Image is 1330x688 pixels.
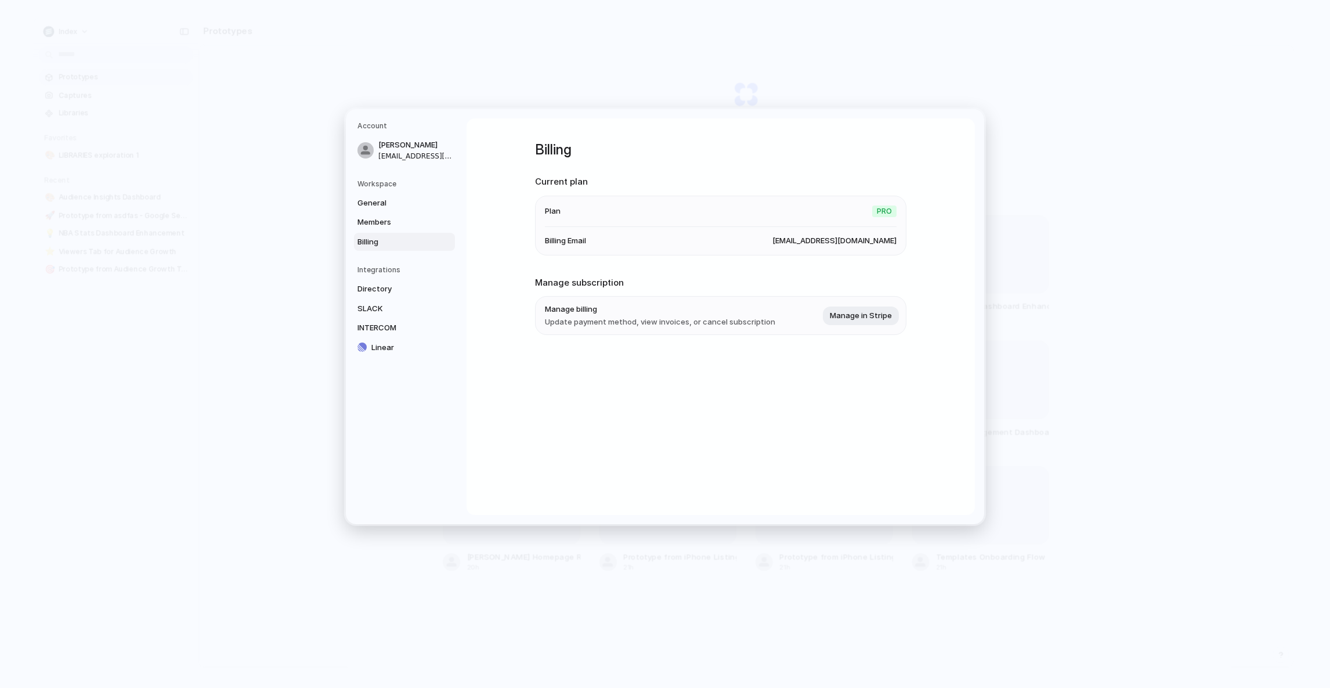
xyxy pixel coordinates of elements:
span: [PERSON_NAME] [378,139,453,151]
a: SLACK [354,299,455,318]
span: Update payment method, view invoices, or cancel subscription [545,316,775,327]
span: SLACK [357,302,432,314]
span: General [357,197,432,208]
span: Pro [872,205,897,217]
span: [EMAIL_ADDRESS][DOMAIN_NAME] [378,150,453,161]
a: Members [354,213,455,232]
span: Billing [357,236,432,247]
span: Linear [371,341,446,353]
span: Members [357,217,432,228]
h1: Billing [535,139,906,160]
span: Directory [357,283,432,295]
h2: Manage subscription [535,276,906,289]
h5: Workspace [357,178,455,189]
span: Plan [545,205,561,217]
a: General [354,193,455,212]
h5: Integrations [357,265,455,275]
a: INTERCOM [354,319,455,337]
span: Manage billing [545,304,775,315]
span: Manage in Stripe [830,309,892,321]
a: Linear [354,338,455,356]
h2: Current plan [535,175,906,189]
a: Directory [354,280,455,298]
span: Billing Email [545,235,586,246]
span: [EMAIL_ADDRESS][DOMAIN_NAME] [772,235,897,246]
a: Billing [354,232,455,251]
span: INTERCOM [357,322,432,334]
h5: Account [357,121,455,131]
a: [PERSON_NAME][EMAIL_ADDRESS][DOMAIN_NAME] [354,136,455,165]
button: Manage in Stripe [823,306,899,325]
